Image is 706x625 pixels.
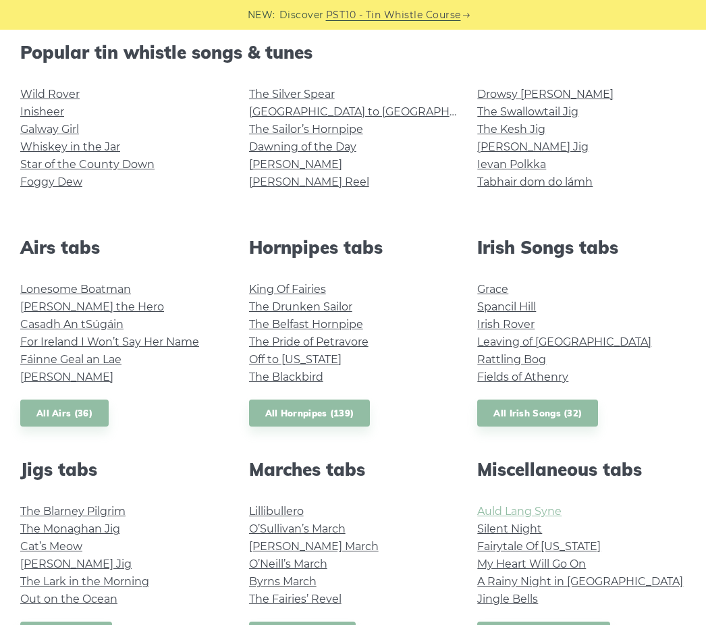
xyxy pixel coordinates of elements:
a: [PERSON_NAME] Jig [20,558,132,570]
a: The Silver Spear [249,88,335,101]
a: Off to [US_STATE] [249,353,342,366]
a: Fields of Athenry [477,371,568,383]
a: The Blackbird [249,371,323,383]
a: O’Sullivan’s March [249,522,346,535]
a: For Ireland I Won’t Say Her Name [20,335,199,348]
a: Whiskey in the Jar [20,140,120,153]
a: The Pride of Petravore [249,335,369,348]
a: O’Neill’s March [249,558,327,570]
a: My Heart Will Go On [477,558,586,570]
a: [PERSON_NAME] Reel [249,175,369,188]
a: Grace [477,283,508,296]
a: The Swallowtail Jig [477,105,578,118]
a: Auld Lang Syne [477,505,562,518]
a: The Sailor’s Hornpipe [249,123,363,136]
a: The Kesh Jig [477,123,545,136]
a: The Drunken Sailor [249,300,352,313]
a: Cat’s Meow [20,540,82,553]
a: The Lark in the Morning [20,575,149,588]
a: [PERSON_NAME] [20,371,113,383]
a: Inisheer [20,105,64,118]
a: Ievan Polkka [477,158,546,171]
a: All Hornpipes (139) [249,400,371,427]
a: Out on the Ocean [20,593,117,605]
a: Irish Rover [477,318,535,331]
a: Wild Rover [20,88,80,101]
a: Drowsy [PERSON_NAME] [477,88,614,101]
a: Tabhair dom do lámh [477,175,593,188]
a: Jingle Bells [477,593,538,605]
h2: Popular tin whistle songs & tunes [20,42,686,63]
a: All Airs (36) [20,400,109,427]
a: Silent Night [477,522,542,535]
a: [PERSON_NAME] [249,158,342,171]
span: NEW: [248,7,275,23]
a: King Of Fairies [249,283,326,296]
a: Fairytale Of [US_STATE] [477,540,601,553]
a: The Blarney Pilgrim [20,505,126,518]
a: Dawning of the Day [249,140,356,153]
a: The Belfast Hornpipe [249,318,363,331]
h2: Jigs tabs [20,459,229,480]
a: PST10 - Tin Whistle Course [326,7,461,23]
a: Rattling Bog [477,353,546,366]
a: Lonesome Boatman [20,283,131,296]
a: The Monaghan Jig [20,522,120,535]
a: [GEOGRAPHIC_DATA] to [GEOGRAPHIC_DATA] [249,105,498,118]
a: A Rainy Night in [GEOGRAPHIC_DATA] [477,575,683,588]
a: [PERSON_NAME] the Hero [20,300,164,313]
a: Lillibullero [249,505,304,518]
a: Byrns March [249,575,317,588]
a: Casadh An tSúgáin [20,318,124,331]
a: Star of the County Down [20,158,155,171]
h2: Irish Songs tabs [477,237,686,258]
a: Fáinne Geal an Lae [20,353,121,366]
h2: Marches tabs [249,459,458,480]
a: [PERSON_NAME] Jig [477,140,589,153]
h2: Miscellaneous tabs [477,459,686,480]
a: Foggy Dew [20,175,82,188]
a: Spancil Hill [477,300,536,313]
a: Leaving of [GEOGRAPHIC_DATA] [477,335,651,348]
span: Discover [279,7,324,23]
h2: Hornpipes tabs [249,237,458,258]
a: The Fairies’ Revel [249,593,342,605]
a: All Irish Songs (32) [477,400,598,427]
a: Galway Girl [20,123,79,136]
a: [PERSON_NAME] March [249,540,379,553]
h2: Airs tabs [20,237,229,258]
